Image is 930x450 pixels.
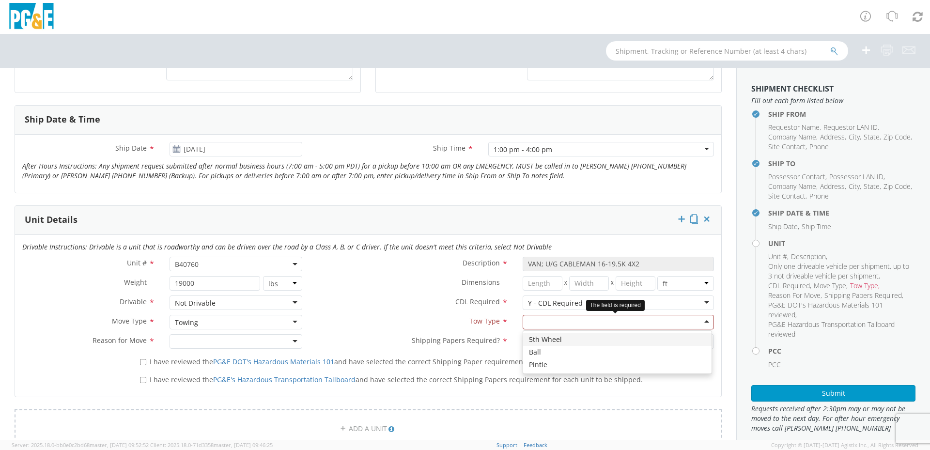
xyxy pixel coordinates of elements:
[213,357,334,366] a: PG&E DOT's Hazardous Materials 101
[820,132,845,141] span: Address
[768,182,816,191] span: Company Name
[213,375,356,384] a: PG&E's Hazardous Transportation Tailboard
[823,123,879,132] li: ,
[809,142,829,151] span: Phone
[22,161,686,180] i: After Hours Instructions: Any shipment request submitted after normal business hours (7:00 am - 5...
[768,262,913,281] li: ,
[462,278,500,287] span: Dimensions
[820,182,846,191] li: ,
[175,260,297,269] span: B40760
[150,441,273,449] span: Client: 2025.18.0-71d3358
[433,143,465,153] span: Ship Time
[523,276,562,291] input: Length
[883,132,912,142] li: ,
[140,377,146,383] input: I have reviewed thePG&E's Hazardous Transportation Tailboardand have selected the correct Shippin...
[768,222,799,232] li: ,
[768,300,913,320] li: ,
[820,132,846,142] li: ,
[849,182,861,191] li: ,
[93,336,147,345] span: Reason for Move
[768,262,909,280] span: Only one driveable vehicle per shipment, up to 3 not driveable vehicle per shipment
[768,360,781,369] span: PCC
[606,41,848,61] input: Shipment, Tracking or Reference Number (at least 4 chars)
[528,298,583,308] div: Y - CDL Required
[463,258,500,267] span: Description
[768,160,915,167] h4: Ship To
[824,291,902,300] span: Shipping Papers Required
[616,276,655,291] input: Height
[150,375,643,384] span: I have reviewed the and have selected the correct Shipping Papers requirement for each unit to be...
[768,281,810,290] span: CDL Required
[849,182,860,191] span: City
[809,191,829,201] span: Phone
[768,252,789,262] li: ,
[768,132,816,141] span: Company Name
[768,252,787,261] span: Unit #
[751,404,915,433] span: Requests received after 2:30pm may or may not be moved to the next day. For after hour emergency ...
[791,252,827,262] li: ,
[25,215,77,225] h3: Unit Details
[768,291,822,300] li: ,
[850,281,880,291] li: ,
[768,123,820,132] span: Requestor Name
[820,182,845,191] span: Address
[768,172,825,181] span: Possessor Contact
[849,132,860,141] span: City
[455,297,500,306] span: CDL Required
[523,358,712,371] div: Pintle
[15,409,722,448] a: ADD A UNIT
[214,441,273,449] span: master, [DATE] 09:46:25
[115,143,147,153] span: Ship Date
[751,96,915,106] span: Fill out each form listed below
[768,347,915,355] h4: PCC
[170,257,302,271] span: B40760
[494,145,552,155] div: 1:00 pm - 4:00 pm
[127,258,147,267] span: Unit #
[768,281,811,291] li: ,
[751,385,915,402] button: Submit
[814,281,846,290] span: Move Type
[768,240,915,247] h4: Unit
[112,316,147,326] span: Move Type
[7,3,56,31] img: pge-logo-06675f144f4cfa6a6814.png
[814,281,848,291] li: ,
[768,132,818,142] li: ,
[586,300,645,311] div: The field is required
[849,132,861,142] li: ,
[768,172,827,182] li: ,
[569,276,609,291] input: Width
[864,132,880,141] span: State
[768,123,821,132] li: ,
[523,346,712,358] div: Ball
[22,242,552,251] i: Drivable Instructions: Drivable is a unit that is roadworthy and can be driven over the road by a...
[768,191,806,201] span: Site Contact
[768,142,806,151] span: Site Contact
[524,441,547,449] a: Feedback
[609,276,616,291] span: X
[802,222,831,231] span: Ship Time
[791,252,826,261] span: Description
[12,441,149,449] span: Server: 2025.18.0-bb0e0c2bd68
[496,441,517,449] a: Support
[850,281,878,290] span: Tow Type
[768,320,895,339] span: PG&E Hazardous Transportation Tailboard reviewed
[412,336,500,345] span: Shipping Papers Required?
[751,83,834,94] strong: Shipment Checklist
[824,291,903,300] li: ,
[25,115,100,124] h3: Ship Date & Time
[883,182,912,191] li: ,
[90,441,149,449] span: master, [DATE] 09:52:52
[864,132,881,142] li: ,
[883,132,911,141] span: Zip Code
[768,222,798,231] span: Ship Date
[768,291,821,300] span: Reason For Move
[864,182,881,191] li: ,
[768,110,915,118] h4: Ship From
[829,172,885,182] li: ,
[175,318,198,327] div: Towing
[864,182,880,191] span: State
[150,357,618,366] span: I have reviewed the and have selected the correct Shipping Paper requirement for each unit to be ...
[771,441,918,449] span: Copyright © [DATE]-[DATE] Agistix Inc., All Rights Reserved
[768,300,883,319] span: PG&E DOT's Hazardous Materials 101 reviewed
[562,276,569,291] span: X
